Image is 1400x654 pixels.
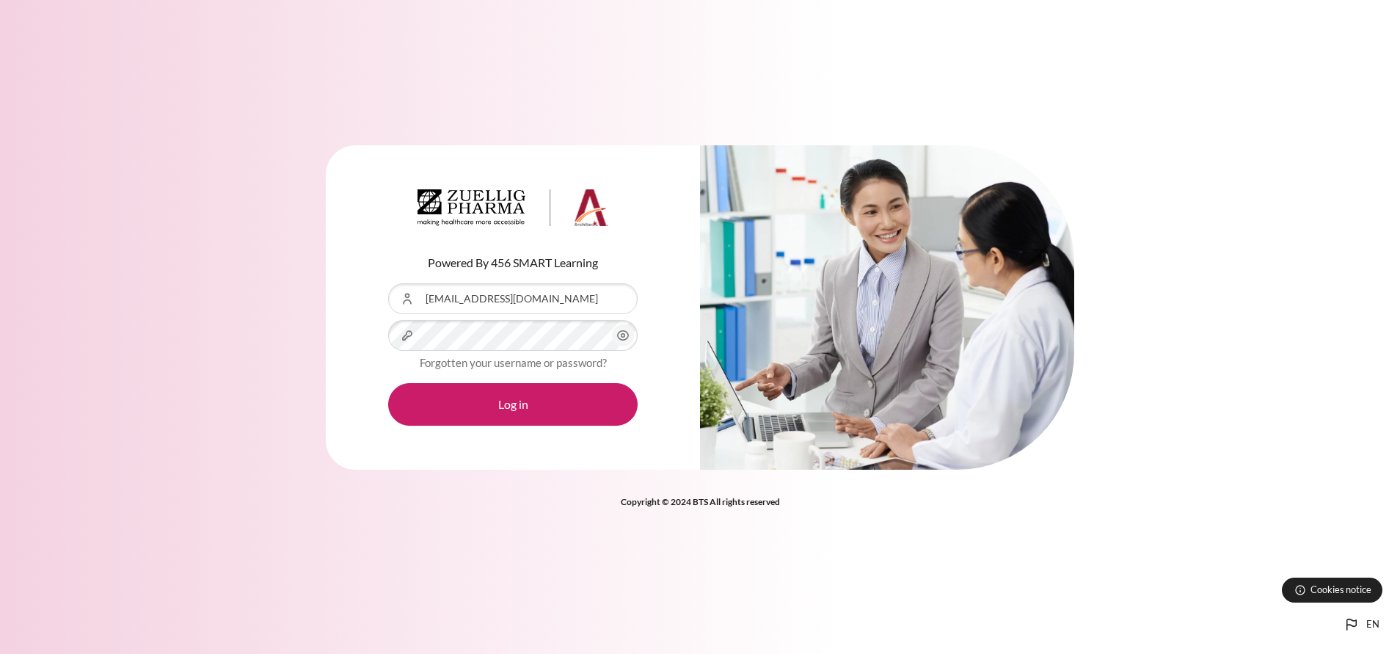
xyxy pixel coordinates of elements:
[420,356,607,369] a: Forgotten your username or password?
[388,283,638,314] input: Username or Email Address
[1366,617,1379,632] span: en
[1282,578,1382,603] button: Cookies notice
[1337,610,1385,639] button: Languages
[418,189,608,232] a: Architeck
[388,383,638,426] button: Log in
[621,496,780,507] strong: Copyright © 2024 BTS All rights reserved
[418,189,608,226] img: Architeck
[388,254,638,272] p: Powered By 456 SMART Learning
[1310,583,1371,597] span: Cookies notice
